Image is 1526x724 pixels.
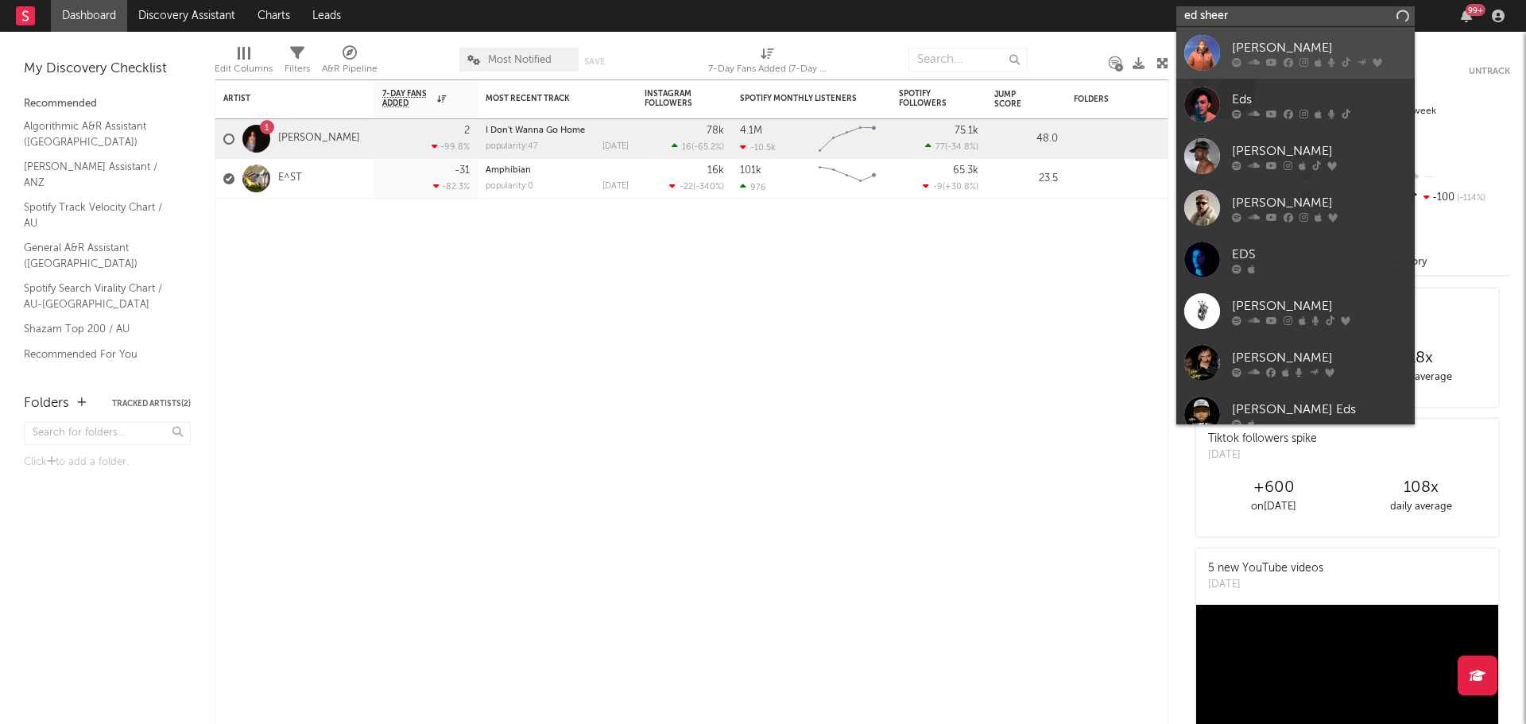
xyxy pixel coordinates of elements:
div: [PERSON_NAME] Eds [1232,400,1407,419]
a: [PERSON_NAME] [278,132,360,145]
div: Instagram Followers [645,89,700,108]
svg: Chart title [811,119,883,159]
span: -114 % [1454,194,1485,203]
div: Click to add a folder. [24,453,191,472]
a: [PERSON_NAME] [1176,337,1415,389]
div: 65.3k [953,165,978,176]
div: Edit Columns [215,40,273,86]
div: [DATE] [602,142,629,151]
div: Jump Score [994,90,1034,109]
div: 16k [707,165,724,176]
div: Artist [223,94,343,103]
span: -340 % [695,183,722,192]
div: 7-Day Fans Added (7-Day Fans Added) [708,40,827,86]
span: -9 [933,183,943,192]
div: [DATE] [602,182,629,191]
a: EDS [1176,234,1415,285]
div: popularity: 47 [486,142,538,151]
div: -31 [455,165,470,176]
div: 7-Day Fans Added (7-Day Fans Added) [708,60,827,79]
div: 4.1M [740,126,762,136]
a: [PERSON_NAME] [1176,285,1415,337]
span: -34.8 % [947,143,976,152]
div: 101k [740,165,761,176]
div: Spotify Followers [899,89,955,108]
div: Folders [1074,95,1193,104]
div: EDS [1232,245,1407,264]
div: -10.5k [740,142,776,153]
span: -65.2 % [694,143,722,152]
svg: Chart title [811,159,883,199]
a: Spotify Track Velocity Chart / AU [24,199,175,231]
div: Amphibian [486,166,629,175]
div: ( ) [672,141,724,152]
span: 77 [935,143,945,152]
div: Most Recent Track [486,94,605,103]
a: [PERSON_NAME] [1176,130,1415,182]
span: +30.8 % [945,183,976,192]
a: General A&R Assistant ([GEOGRAPHIC_DATA]) [24,239,175,272]
span: -22 [680,183,693,192]
div: A&R Pipeline [322,60,378,79]
div: +600 [1200,478,1347,498]
div: 78k [707,126,724,136]
div: [PERSON_NAME] [1232,193,1407,212]
div: [PERSON_NAME] [1232,296,1407,316]
div: -100 [1404,188,1510,208]
div: daily average [1347,368,1494,387]
div: -- [1404,167,1510,188]
div: A&R Pipeline [322,40,378,86]
div: ( ) [669,181,724,192]
div: -99.8 % [432,141,470,152]
div: 108 x [1347,478,1494,498]
div: Folders [24,394,69,413]
div: [PERSON_NAME] [1232,348,1407,367]
a: Algorithmic A&R Assistant ([GEOGRAPHIC_DATA]) [24,118,175,150]
div: 976 [740,182,766,192]
div: [DATE] [1208,447,1317,463]
div: -82.3 % [433,181,470,192]
a: Amphibian [486,166,531,175]
a: Spotify Search Virality Chart / AU-[GEOGRAPHIC_DATA] [24,280,175,312]
span: Most Notified [488,55,552,65]
a: Eds [1176,79,1415,130]
button: Save [584,57,605,66]
a: [PERSON_NAME] [1176,27,1415,79]
div: Recommended [24,95,191,114]
div: daily average [1347,498,1494,517]
div: on [DATE] [1200,498,1347,517]
input: Search... [908,48,1028,72]
a: Recommended For You [24,346,175,363]
div: 18 x [1347,349,1494,368]
a: E^ST [278,172,302,185]
button: Untrack [1469,64,1510,79]
button: 99+ [1461,10,1472,22]
div: 2 [464,126,470,136]
a: Shazam Top 200 / AU [24,320,175,338]
div: [PERSON_NAME] [1232,38,1407,57]
div: Filters [285,60,310,79]
div: ( ) [925,141,978,152]
a: [PERSON_NAME] [1176,182,1415,234]
div: 75.1k [955,126,978,136]
a: I Don't Wanna Go Home [486,126,585,135]
span: 16 [682,143,691,152]
div: 5 new YouTube videos [1208,560,1323,577]
div: [PERSON_NAME] [1232,141,1407,161]
div: popularity: 0 [486,182,533,191]
input: Search for folders... [24,422,191,445]
div: 99 + [1466,4,1485,16]
div: Eds [1232,90,1407,109]
div: Tiktok followers spike [1208,431,1317,447]
div: [DATE] [1208,577,1323,593]
div: ( ) [923,181,978,192]
div: Filters [285,40,310,86]
button: Tracked Artists(2) [112,400,191,408]
div: 48.0 [994,130,1058,149]
a: [PERSON_NAME] Eds [1176,389,1415,440]
div: 23.5 [994,169,1058,188]
div: Spotify Monthly Listeners [740,94,859,103]
div: Edit Columns [215,60,273,79]
a: [PERSON_NAME] Assistant / ANZ [24,158,175,191]
div: My Discovery Checklist [24,60,191,79]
